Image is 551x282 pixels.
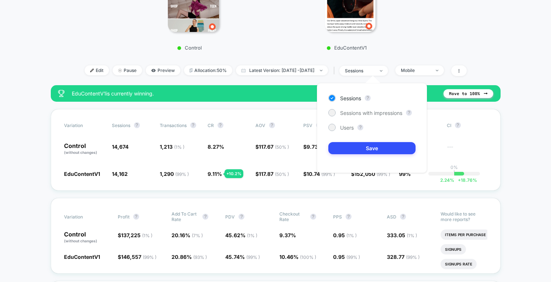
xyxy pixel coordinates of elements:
span: 45.62 % [225,232,257,238]
span: ( 1 % ) [174,144,184,150]
img: end [436,70,438,71]
span: 9.11 % [208,171,222,177]
span: 328.77 [387,254,420,260]
span: Checkout Rate [279,211,307,222]
p: | [453,170,455,176]
span: Transactions [160,123,187,128]
span: 117.67 [259,144,289,150]
span: 9.73 [307,144,330,150]
span: 1,213 [160,144,184,150]
img: success_star [58,90,64,97]
button: ? [346,214,352,220]
span: Edit [85,65,109,75]
span: 137,225 [121,232,152,238]
p: EduContentV1 [282,45,411,51]
span: 20.16 % [172,232,203,238]
img: end [118,69,122,72]
span: Sessions [112,123,130,128]
span: 2.24 % [440,177,454,183]
span: ( 99 % ) [143,254,156,260]
div: Mobile [401,68,430,73]
span: 10.74 [307,171,335,177]
span: Latest Version: [DATE] - [DATE] [236,65,328,75]
button: ? [133,214,139,220]
span: 333.05 [387,232,417,238]
span: $ [118,254,156,260]
span: Sessions [340,95,361,101]
button: ? [406,110,412,116]
span: $ [303,171,335,177]
span: 1,290 [160,171,189,177]
span: ( 50 % ) [275,144,289,150]
li: Signups Rate [441,259,477,269]
span: EduContentV1 [64,254,100,260]
p: Control [125,45,254,51]
span: Variation [64,211,105,222]
span: Allocation: 50% [184,65,232,75]
span: Profit [118,214,130,220]
span: 8.27 % [208,144,224,150]
li: Signups [441,244,466,254]
span: ASD [387,214,396,220]
span: ( 1 % ) [407,233,417,238]
button: ? [400,214,406,220]
span: 45.74 % [225,254,260,260]
span: ( 1 % ) [346,233,357,238]
div: sessions [345,68,374,73]
li: Items Per Purchase [441,229,490,240]
span: 0.95 [333,254,360,260]
span: Variation [64,122,105,128]
span: $ [255,171,289,177]
span: 14,162 [112,171,128,177]
span: CR [208,123,214,128]
button: ? [239,214,244,220]
span: 9.37 % [279,232,296,238]
p: 0% [451,164,458,170]
span: ( 100 % ) [300,254,316,260]
span: (without changes) [64,150,97,155]
button: ? [202,214,208,220]
span: PSV [303,123,312,128]
span: CI [447,122,487,128]
button: ? [218,122,223,128]
span: Pause [113,65,142,75]
span: $ [255,144,289,150]
span: 117.87 [259,171,289,177]
span: 10.46 % [279,254,316,260]
span: $ [303,144,330,150]
button: ? [310,214,316,220]
button: ? [190,122,196,128]
button: ? [269,122,275,128]
button: ? [455,122,461,128]
span: $ [118,232,152,238]
p: Control [64,143,105,155]
span: ( 1 % ) [142,233,152,238]
img: edit [90,69,94,72]
span: ( 99 % ) [246,254,260,260]
span: Sessions with impressions [340,110,402,116]
span: ( 93 % ) [193,254,207,260]
span: ( 50 % ) [275,171,289,177]
button: ? [134,122,140,128]
img: end [380,70,382,72]
span: ( 99 % ) [406,254,420,260]
span: ( 99 % ) [346,254,360,260]
span: EduContentV1 [64,171,100,177]
span: Preview [146,65,180,75]
span: PDV [225,214,235,220]
span: 14,674 [112,144,128,150]
img: calendar [241,69,246,72]
span: 18.76 % [454,177,477,183]
span: ( 99 % ) [175,171,189,177]
span: (without changes) [64,239,97,243]
span: PPS [333,214,342,220]
span: 146,557 [121,254,156,260]
img: rebalance [190,68,193,72]
p: Control [64,231,110,244]
span: ( 7 % ) [192,233,203,238]
span: | [332,65,339,76]
button: Move to 100% [444,89,493,98]
span: 20.86 % [172,254,207,260]
span: Add To Cart Rate [172,211,199,222]
span: EduContentV1 is currently winning. [72,90,436,97]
